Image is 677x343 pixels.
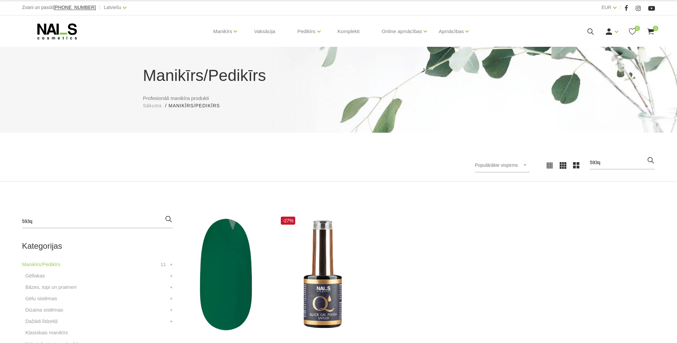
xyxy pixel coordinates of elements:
a: Apmācības [439,18,464,45]
span: | [620,3,621,12]
a: [PHONE_NUMBER] [54,5,96,10]
span: -27% [281,217,295,225]
a: 0 [647,27,655,36]
h1: Manikīrs/Pedikīrs [143,64,534,88]
input: Meklēt produktus ... [22,215,173,228]
a: EUR [601,3,611,11]
a: Latviešu [104,3,121,11]
a: Pedikīrs [297,18,315,45]
div: Zvani un pasūti [22,3,96,12]
a: Dažādi līdzekļi [25,317,58,325]
a: Gēllakas [25,272,45,280]
a: + [170,283,173,291]
a: + [170,272,173,280]
span: 11 [160,260,166,268]
span: 0 [653,26,658,31]
a: Komplekti [332,15,365,47]
a: Bāzes, topi un praimeri [25,283,77,291]
a: Online apmācības [381,18,422,45]
span: Populārākie vispirms [475,162,518,168]
span: Sākums [143,103,162,108]
a: Manikīrs/Pedikīrs [22,260,61,268]
img: Ātri, ērti un vienkārši!Intensīvi pigmentēta gellaka, kas perfekti klājas arī vienā slānī, tādā v... [279,215,366,334]
li: Manikīrs/Pedikīrs [168,102,227,109]
a: Vaksācija [249,15,280,47]
a: Gēlu sistēmas [25,295,57,303]
a: + [170,306,173,314]
span: | [99,3,101,12]
img: Ātri, ērti un vienkārši!Intensīvi pigmentēta gellaka, kas perfekti klājas arī vienā slānī, tādā v... [183,215,269,334]
a: + [170,295,173,303]
a: Dizaina sistēmas [25,306,63,314]
a: 0 [628,27,637,36]
a: Sākums [143,102,162,109]
a: Manikīrs [213,18,232,45]
div: Profesionāli manikīra produkti [138,64,539,109]
h2: Kategorijas [22,242,173,250]
input: Meklēt produktus ... [590,156,655,169]
a: + [170,260,173,268]
a: Klasiskais manikīrs [25,329,68,337]
span: 0 [635,26,640,31]
a: + [170,317,173,325]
